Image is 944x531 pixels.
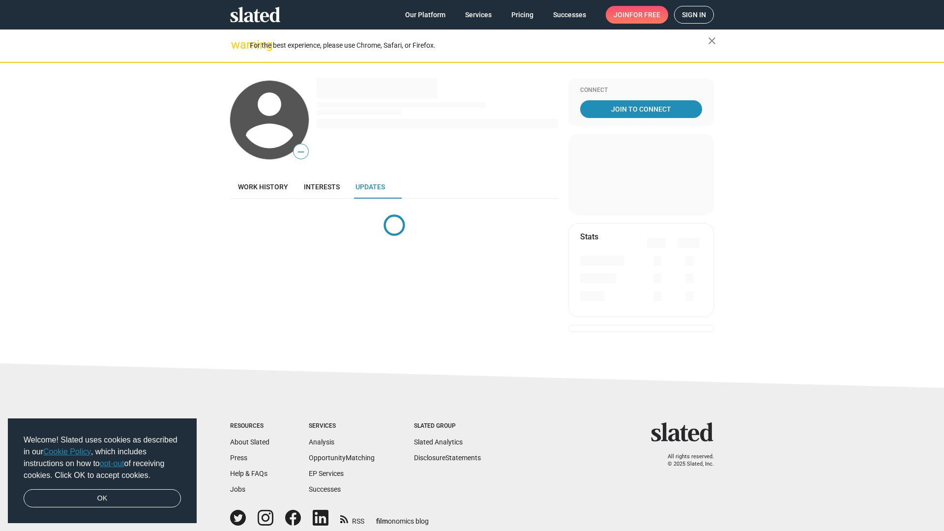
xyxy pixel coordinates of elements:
a: Cookie Policy [43,447,91,456]
span: Welcome! Slated uses cookies as described in our , which includes instructions on how to of recei... [24,434,181,481]
a: Jobs [230,485,245,493]
span: Our Platform [405,6,445,24]
a: Sign in [674,6,714,24]
div: Connect [580,87,702,94]
a: Successes [545,6,594,24]
div: For the best experience, please use Chrome, Safari, or Firefox. [250,39,708,52]
a: Interests [296,175,348,199]
span: Join [614,6,660,24]
a: Services [457,6,500,24]
a: Updates [348,175,393,199]
mat-icon: close [706,35,718,47]
span: — [294,146,308,158]
span: Services [465,6,492,24]
span: Pricing [511,6,533,24]
a: Work history [230,175,296,199]
a: About Slated [230,438,269,446]
a: Our Platform [397,6,453,24]
a: Joinfor free [606,6,668,24]
a: Slated Analytics [414,438,463,446]
span: Work history [238,183,288,191]
span: Sign in [682,6,706,23]
p: All rights reserved. © 2025 Slated, Inc. [657,453,714,468]
a: OpportunityMatching [309,454,375,462]
a: filmonomics blog [376,509,429,526]
div: Services [309,422,375,430]
a: Join To Connect [580,100,702,118]
mat-card-title: Stats [580,232,598,242]
div: cookieconsent [8,418,197,524]
span: for free [629,6,660,24]
a: dismiss cookie message [24,489,181,508]
a: Pricing [503,6,541,24]
a: Help & FAQs [230,470,267,477]
span: Join To Connect [582,100,700,118]
span: film [376,517,388,525]
span: Updates [355,183,385,191]
mat-icon: warning [231,39,243,51]
a: opt-out [100,459,124,468]
div: Resources [230,422,269,430]
span: Successes [553,6,586,24]
a: Analysis [309,438,334,446]
span: Interests [304,183,340,191]
a: DisclosureStatements [414,454,481,462]
a: RSS [340,511,364,526]
a: Press [230,454,247,462]
a: Successes [309,485,341,493]
a: EP Services [309,470,344,477]
div: Slated Group [414,422,481,430]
